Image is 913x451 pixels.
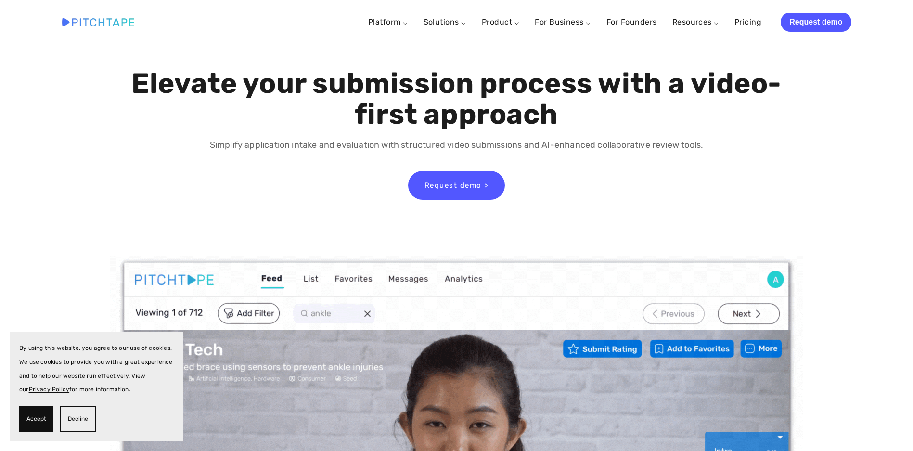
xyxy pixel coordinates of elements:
[734,13,761,31] a: Pricing
[129,68,784,130] h1: Elevate your submission process with a video-first approach
[535,17,591,26] a: For Business ⌵
[781,13,851,32] a: Request demo
[129,138,784,152] p: Simplify application intake and evaluation with structured video submissions and AI-enhanced coll...
[408,171,505,200] a: Request demo >
[26,412,46,426] span: Accept
[368,17,408,26] a: Platform ⌵
[68,412,88,426] span: Decline
[19,406,53,432] button: Accept
[672,17,719,26] a: Resources ⌵
[19,341,173,397] p: By using this website, you agree to our use of cookies. We use cookies to provide you with a grea...
[606,13,657,31] a: For Founders
[62,18,134,26] img: Pitchtape | Video Submission Management Software
[60,406,96,432] button: Decline
[10,332,183,441] section: Cookie banner
[482,17,519,26] a: Product ⌵
[424,17,466,26] a: Solutions ⌵
[29,386,70,393] a: Privacy Policy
